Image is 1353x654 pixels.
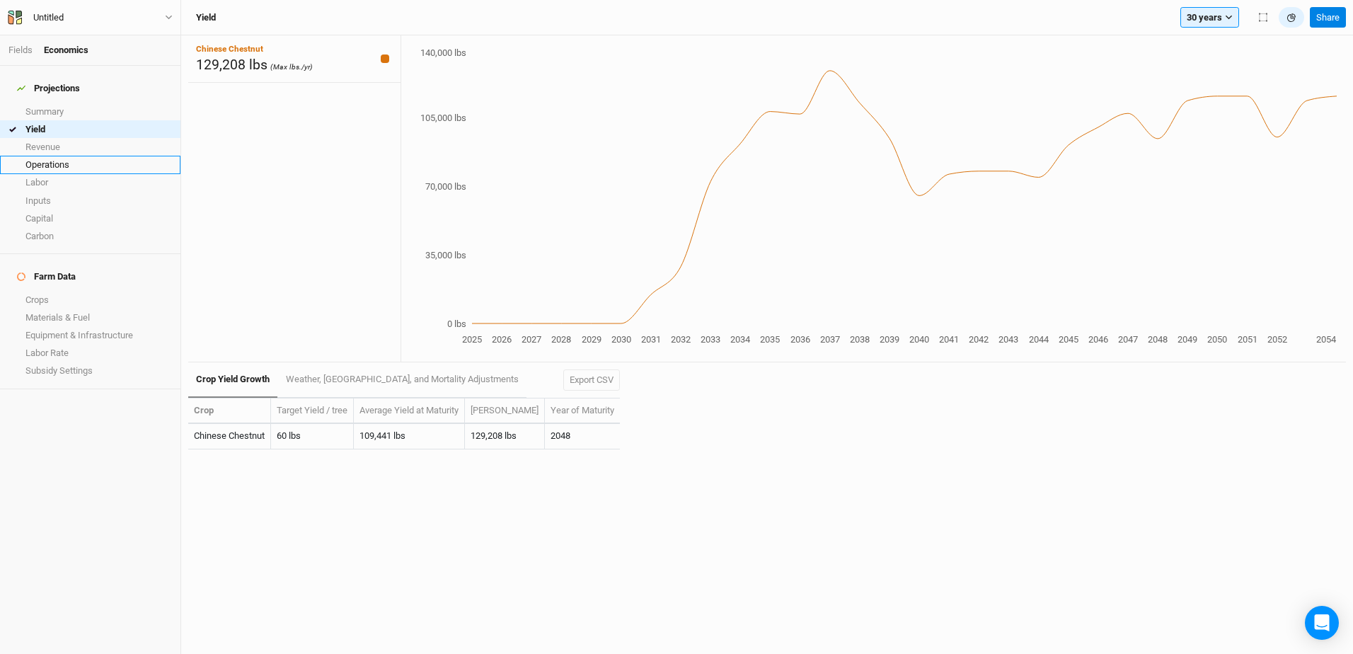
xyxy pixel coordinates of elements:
[582,334,601,345] tspan: 2029
[420,113,466,123] tspan: 105,000 lbs
[188,398,271,424] th: Crop
[1310,7,1346,28] button: Share
[1180,7,1239,28] button: 30 years
[196,44,263,54] span: Chinese Chestnut
[8,45,33,55] a: Fields
[33,11,64,25] div: Untitled
[188,424,271,449] td: Chinese Chestnut
[354,424,465,449] td: 109,441 lbs
[545,398,620,424] th: Year of Maturity
[1178,334,1197,345] tspan: 2049
[1316,334,1337,345] tspan: 2054
[671,334,691,345] tspan: 2032
[492,334,512,345] tspan: 2026
[551,334,571,345] tspan: 2028
[420,47,466,58] tspan: 140,000 lbs
[196,12,216,23] h3: Yield
[425,250,466,260] tspan: 35,000 lbs
[354,398,465,424] th: Average Yield at Maturity
[760,334,780,345] tspan: 2035
[465,398,545,424] th: [PERSON_NAME]
[196,57,267,73] span: 129,208 lbs
[969,334,989,345] tspan: 2042
[998,334,1018,345] tspan: 2043
[563,369,620,391] button: Export CSV
[545,424,620,449] td: 2048
[1059,334,1078,345] tspan: 2045
[17,83,80,94] div: Projections
[1305,606,1339,640] div: Open Intercom Messenger
[1118,334,1138,345] tspan: 2047
[271,398,354,424] th: Target Yield / tree
[44,44,88,57] div: Economics
[1267,334,1287,345] tspan: 2052
[465,424,545,449] td: 129,208 lbs
[1148,334,1168,345] tspan: 2048
[641,334,661,345] tspan: 2031
[447,319,466,329] tspan: 0 lbs
[425,181,466,192] tspan: 70,000 lbs
[271,424,354,449] td: 60 lbs
[939,334,959,345] tspan: 2041
[1029,334,1049,345] tspan: 2044
[462,334,482,345] tspan: 2025
[1088,334,1108,345] tspan: 2046
[17,271,76,282] div: Farm Data
[850,334,870,345] tspan: 2038
[188,362,277,398] a: Crop Yield Growth
[522,334,541,345] tspan: 2027
[880,334,899,345] tspan: 2039
[7,10,173,25] button: Untitled
[270,62,313,71] span: (Max lbs./yr)
[611,334,631,345] tspan: 2030
[1238,334,1257,345] tspan: 2051
[820,334,840,345] tspan: 2037
[1207,334,1227,345] tspan: 2050
[277,362,526,396] a: Weather, [GEOGRAPHIC_DATA], and Mortality Adjustments
[730,334,751,345] tspan: 2034
[701,334,720,345] tspan: 2033
[790,334,810,345] tspan: 2036
[909,334,929,345] tspan: 2040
